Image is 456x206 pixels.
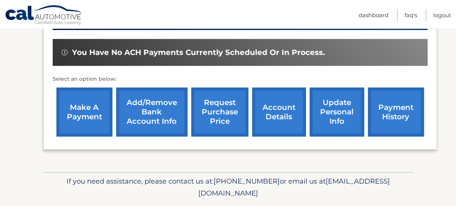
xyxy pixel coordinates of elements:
[214,177,280,185] span: [PHONE_NUMBER]
[359,9,388,21] a: Dashboard
[56,87,112,136] a: make a payment
[191,87,248,136] a: request purchase price
[433,9,451,21] a: Logout
[48,175,408,199] p: If you need assistance, please contact us at: or email us at
[310,87,364,136] a: update personal info
[368,87,424,136] a: payment history
[404,9,417,21] a: FAQ's
[72,48,325,57] span: You have no ACH payments currently scheduled or in process.
[5,5,83,27] a: Cal Automotive
[116,87,187,136] a: Add/Remove bank account info
[53,75,428,84] p: Select an option below:
[252,87,306,136] a: account details
[198,177,390,197] span: [EMAIL_ADDRESS][DOMAIN_NAME]
[62,49,68,55] img: alert-white.svg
